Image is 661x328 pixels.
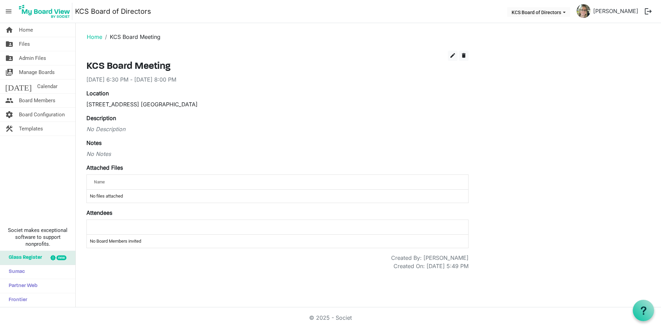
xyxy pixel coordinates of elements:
[86,150,469,158] div: No Notes
[5,80,32,93] span: [DATE]
[459,51,469,61] button: delete
[19,51,46,65] span: Admin Files
[5,51,13,65] span: folder_shared
[309,314,352,321] a: © 2025 - Societ
[5,37,13,51] span: folder_shared
[75,4,151,18] a: KCS Board of Directors
[94,180,105,184] span: Name
[19,23,33,37] span: Home
[86,163,123,172] label: Attached Files
[19,122,43,136] span: Templates
[37,80,57,93] span: Calendar
[461,52,467,59] span: delete
[102,33,160,41] li: KCS Board Meeting
[641,4,655,19] button: logout
[86,139,102,147] label: Notes
[19,65,55,79] span: Manage Boards
[56,255,66,260] div: new
[17,3,72,20] img: My Board View Logo
[391,254,469,262] div: Created By: [PERSON_NAME]
[86,75,469,84] div: [DATE] 6:30 PM - [DATE] 8:00 PM
[2,5,15,18] span: menu
[450,52,456,59] span: edit
[590,4,641,18] a: [PERSON_NAME]
[86,100,469,108] div: [STREET_ADDRESS] [GEOGRAPHIC_DATA]
[3,227,72,247] span: Societ makes exceptional software to support nonprofits.
[19,94,55,107] span: Board Members
[19,108,65,121] span: Board Configuration
[86,61,469,73] h3: KCS Board Meeting
[87,235,468,248] td: No Board Members invited
[86,209,112,217] label: Attendees
[87,33,102,40] a: Home
[17,3,75,20] a: My Board View Logo
[19,37,30,51] span: Files
[86,114,116,122] label: Description
[5,23,13,37] span: home
[5,251,42,265] span: Glass Register
[448,51,458,61] button: edit
[5,293,27,307] span: Frontier
[5,122,13,136] span: construction
[394,262,469,270] div: Created On: [DATE] 5:49 PM
[507,7,570,17] button: KCS Board of Directors dropdownbutton
[86,125,469,133] div: No Description
[577,4,590,18] img: Hh7k5mmDIpqOGLPaJpI44K6sLj7PEd2haQyQ_kEn3Nv_4lU3kCoxkUlArsVuURaGZOBNaMZtGBN_Ck85F7L1bw_thumb.png
[5,94,13,107] span: people
[5,108,13,121] span: settings
[5,65,13,79] span: switch_account
[5,279,38,293] span: Partner Web
[87,190,468,203] td: No files attached
[86,89,109,97] label: Location
[5,265,25,279] span: Sumac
